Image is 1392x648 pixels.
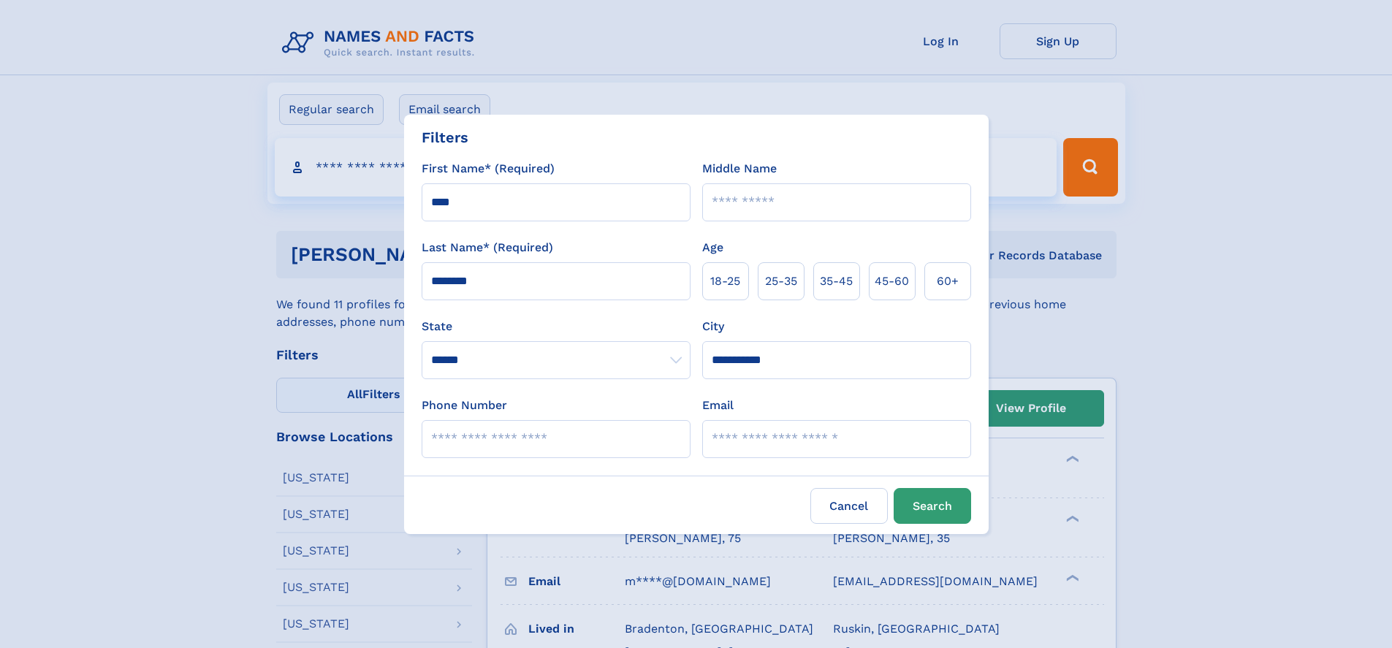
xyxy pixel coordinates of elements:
button: Search [894,488,971,524]
label: Cancel [810,488,888,524]
label: Last Name* (Required) [422,239,553,256]
span: 18‑25 [710,272,740,290]
label: Age [702,239,723,256]
div: Filters [422,126,468,148]
span: 45‑60 [875,272,909,290]
span: 60+ [937,272,959,290]
label: Middle Name [702,160,777,178]
label: State [422,318,691,335]
span: 35‑45 [820,272,853,290]
label: Email [702,397,734,414]
label: City [702,318,724,335]
label: First Name* (Required) [422,160,555,178]
label: Phone Number [422,397,507,414]
span: 25‑35 [765,272,797,290]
